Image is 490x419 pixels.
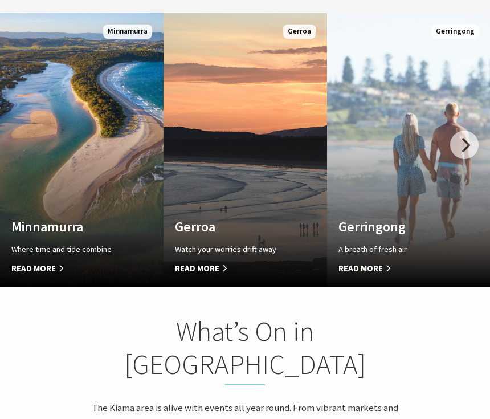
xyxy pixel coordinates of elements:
p: A breath of fresh air [338,243,455,256]
h2: What’s On in [GEOGRAPHIC_DATA] [86,315,403,386]
h4: Gerringong [338,219,455,235]
h4: Minnamurra [11,219,128,235]
span: Minnamurra [103,25,152,39]
span: Gerroa [283,25,316,39]
span: Read More [175,262,291,275]
h4: Gerroa [175,219,291,235]
span: Gerringong [431,25,479,39]
p: Where time and tide combine [11,243,128,256]
a: Custom Image Used Gerroa Watch your worries drift away Read More Gerroa [164,13,327,287]
span: Read More [338,262,455,275]
p: Watch your worries drift away [175,243,291,256]
span: Read More [11,262,128,275]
